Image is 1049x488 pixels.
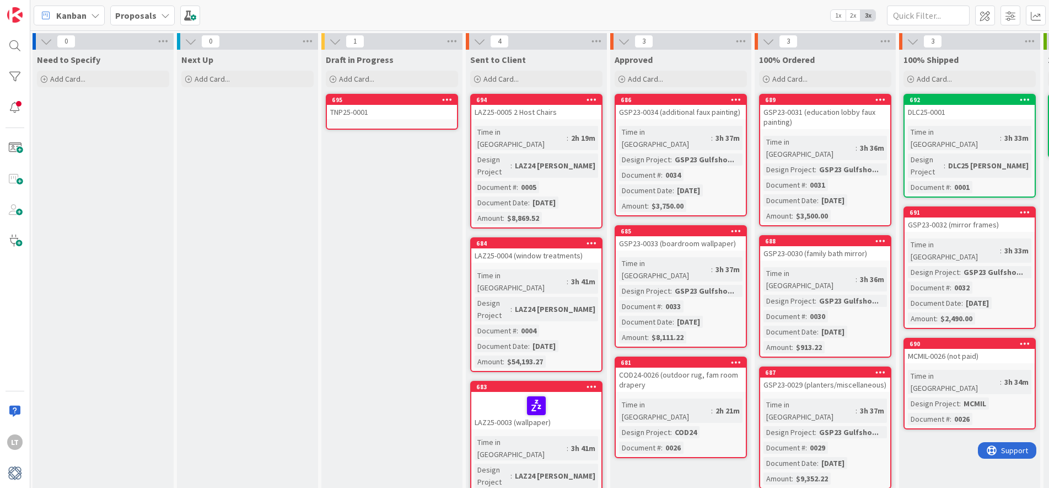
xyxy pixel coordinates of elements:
[713,263,743,275] div: 3h 37m
[619,200,647,212] div: Amount
[615,54,653,65] span: Approved
[760,368,890,392] div: 687GSP23-0029 (planters/miscellaneous)
[760,105,890,129] div: GSP23-0031 (education lobby faux painting)
[711,263,713,275] span: :
[567,442,568,454] span: :
[504,356,546,368] div: $54,193.27
[905,208,1035,232] div: 691GSP23-0032 (mirror frames)
[661,169,663,181] span: :
[57,35,76,48] span: 0
[856,273,857,285] span: :
[327,105,457,119] div: TNP25-0001
[936,312,938,325] span: :
[763,457,817,469] div: Document Date
[908,312,936,325] div: Amount
[763,442,805,454] div: Document #
[908,266,959,278] div: Design Project
[805,442,807,454] span: :
[760,368,890,378] div: 687
[475,212,503,224] div: Amount
[816,163,881,176] div: GSP23 Gulfsho...
[476,383,601,391] div: 683
[860,10,875,21] span: 3x
[476,96,601,104] div: 694
[673,184,674,197] span: :
[887,6,970,25] input: Quick Filter...
[621,359,746,367] div: 681
[807,310,828,322] div: 0030
[567,275,568,288] span: :
[815,426,816,438] span: :
[807,179,828,191] div: 0031
[619,126,711,150] div: Time in [GEOGRAPHIC_DATA]
[674,184,703,197] div: [DATE]
[616,358,746,392] div: 681COD24-0026 (outdoor rug, fam room drapery
[517,181,518,193] span: :
[819,457,847,469] div: [DATE]
[951,282,972,294] div: 0032
[763,136,856,160] div: Time in [GEOGRAPHIC_DATA]
[817,194,819,206] span: :
[908,153,944,178] div: Design Project
[807,442,828,454] div: 0029
[910,209,1035,216] div: 691
[763,210,792,222] div: Amount
[37,54,100,65] span: Need to Specify
[846,10,860,21] span: 2x
[1002,376,1031,388] div: 3h 34m
[908,282,950,294] div: Document #
[951,181,972,193] div: 0001
[510,470,512,482] span: :
[816,426,881,438] div: GSP23 Gulfsho...
[616,226,746,236] div: 685
[475,436,567,460] div: Time in [GEOGRAPHIC_DATA]
[763,426,815,438] div: Design Project
[905,339,1035,349] div: 690
[961,266,1026,278] div: GSP23 Gulfsho...
[181,54,213,65] span: Next Up
[475,126,567,150] div: Time in [GEOGRAPHIC_DATA]
[959,266,961,278] span: :
[475,356,503,368] div: Amount
[856,142,857,154] span: :
[905,95,1035,105] div: 692
[711,132,713,144] span: :
[476,240,601,247] div: 684
[763,295,815,307] div: Design Project
[793,473,831,485] div: $9,352.22
[817,457,819,469] span: :
[793,341,825,353] div: $913.22
[763,163,815,176] div: Design Project
[619,399,711,423] div: Time in [GEOGRAPHIC_DATA]
[619,285,670,297] div: Design Project
[670,153,672,166] span: :
[1000,376,1002,388] span: :
[905,339,1035,363] div: 690MCMIL-0026 (not paid)
[819,194,847,206] div: [DATE]
[831,10,846,21] span: 1x
[339,74,374,84] span: Add Card...
[763,326,817,338] div: Document Date
[568,132,598,144] div: 2h 19m
[779,35,798,48] span: 3
[760,236,890,246] div: 688
[504,212,542,224] div: $8,869.52
[792,473,793,485] span: :
[763,194,817,206] div: Document Date
[619,257,711,282] div: Time in [GEOGRAPHIC_DATA]
[1002,245,1031,257] div: 3h 33m
[471,95,601,105] div: 694
[816,295,881,307] div: GSP23 Gulfsho...
[616,95,746,119] div: 686GSP23-0034 (additional faux painting)
[959,397,961,410] span: :
[963,297,992,309] div: [DATE]
[115,10,157,21] b: Proposals
[470,54,526,65] span: Sent to Client
[945,160,1031,172] div: DLC25 [PERSON_NAME]
[528,197,530,209] span: :
[475,464,510,488] div: Design Project
[621,96,746,104] div: 686
[510,160,512,172] span: :
[908,397,959,410] div: Design Project
[647,331,649,343] span: :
